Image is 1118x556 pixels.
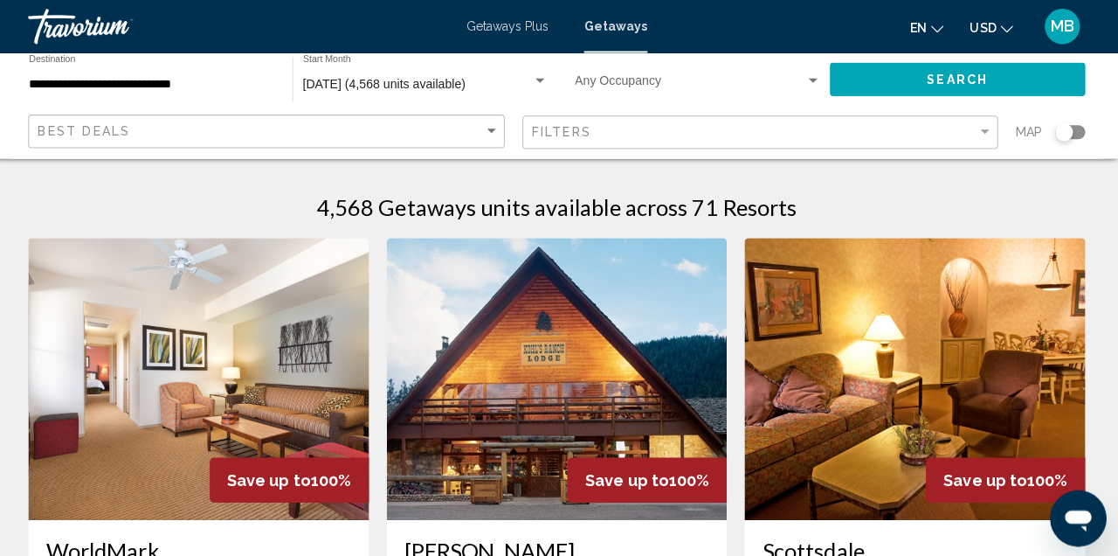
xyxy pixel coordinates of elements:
button: Change currency [969,15,1011,40]
span: Save up to [587,467,670,485]
span: USD [969,21,995,35]
span: Best Deals [45,123,136,137]
h1: 4,568 Getaways units available across 71 Resorts [321,192,797,219]
button: User Menu [1038,8,1083,45]
span: Save up to [232,467,315,485]
span: en [909,21,926,35]
button: Filter [525,114,997,149]
span: Save up to [942,467,1025,485]
img: 4041I01X.jpg [745,236,1083,516]
span: Filters [535,124,594,138]
button: Search [830,62,1083,94]
span: [DATE] (4,568 units available) [307,76,469,90]
span: Search [926,73,987,87]
span: MB [1049,17,1073,35]
button: Change language [909,15,942,40]
img: 3986E01L.jpg [390,236,728,516]
img: C986I01X.jpg [35,236,373,516]
a: Getaways [586,19,649,33]
div: 100% [925,454,1083,498]
a: Travorium [35,9,452,44]
a: Getaways Plus [469,19,551,33]
iframe: Button to launch messaging window [1048,486,1104,542]
div: 100% [569,454,728,498]
div: 100% [215,454,373,498]
span: Map [1014,119,1040,143]
mat-select: Sort by [45,123,502,138]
